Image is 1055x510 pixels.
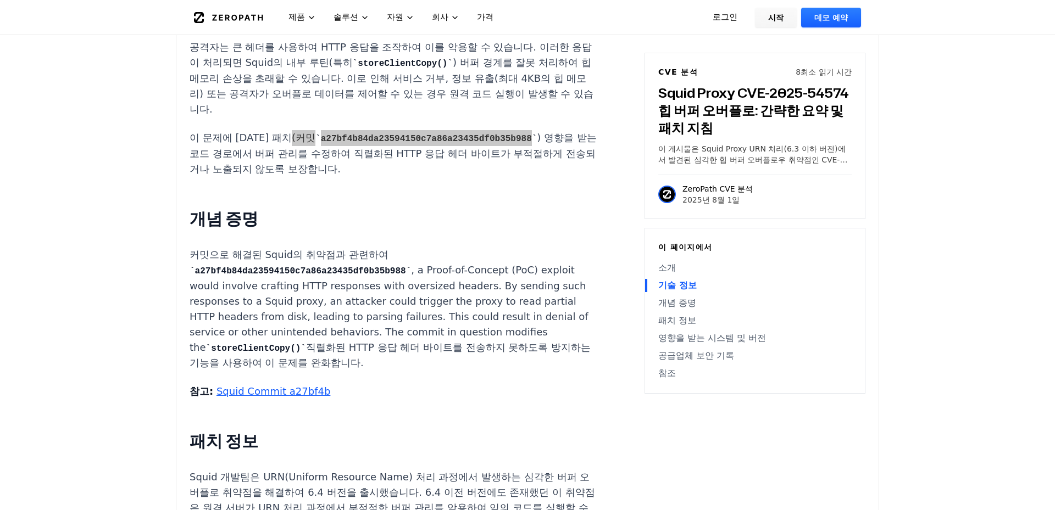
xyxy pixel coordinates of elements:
p: 커밋으로 해결된 Squid의 취약점과 관련하여 , a Proof-of-Concept (PoC) exploit would involve crafting HTTP response... [190,247,598,371]
a: 공급업체 보안 기록 [658,349,852,362]
p: 공격자는 큰 헤더를 사용하여 HTTP 응답을 조작하여 이를 악용할 수 있습니다. 이러한 응답이 처리되면 Squid의 내부 루틴(특히 ) 버퍼 경계를 잘못 처리하여 힙 메모리 ... [190,40,598,117]
h2: 패치 정보 [190,430,598,452]
a: 기술 정보 [658,279,852,292]
a: 소개 [658,261,852,274]
h3: Squid Proxy CVE-2025-54574 힙 버퍼 오버플로: 간략한 요약 및 패치 지침 [658,84,852,137]
h6: 이 페이지에서 [658,242,852,253]
p: 이 게시물은 Squid Proxy URN 처리(6.3 이하 버전)에서 발견된 심각한 힙 버퍼 오버플로우 취약점인 CVE-2025-54574에 [DATE] 간략한 요약을 제공합... [658,143,852,165]
img: ZeroPath CVE 분석 [658,186,676,203]
p: ZeroPath CVE 분석 [682,183,753,194]
code: a27bf4b84da23594150c7a86a23435df0b35b988 [315,134,537,144]
a: 참조 [658,367,852,380]
strong: 참고: [190,385,213,397]
a: 로그인 [699,8,751,27]
a: 패치 정보 [658,314,852,327]
h2: 개념 증명 [190,208,598,229]
p: 2025년 8월 1일 [682,194,753,205]
code: a27bf4b84da23594150c7a86a23435df0b35b988 [190,266,411,276]
h6: CVE 분석 [658,66,698,77]
code: storeClientCopy() [206,344,306,354]
a: 개념 증명 [658,296,852,310]
a: Squid Commit a27bf4b [216,385,330,397]
a: 시작 [755,8,797,27]
p: 이 문제에 [DATE] 패치(커밋 ) 영향을 받는 코드 경로에서 버퍼 관리를 수정하여 직렬화된 HTTP 응답 헤더 바이트가 부적절하게 전송되거나 노출되지 않도록 보장합니다. [190,130,598,177]
a: 데모 예약 [801,8,861,27]
a: 영향을 받는 시스템 및 버전 [658,332,852,345]
code: storeClientCopy() [353,59,453,69]
p: 8 최소 읽기 시간 [796,66,852,77]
